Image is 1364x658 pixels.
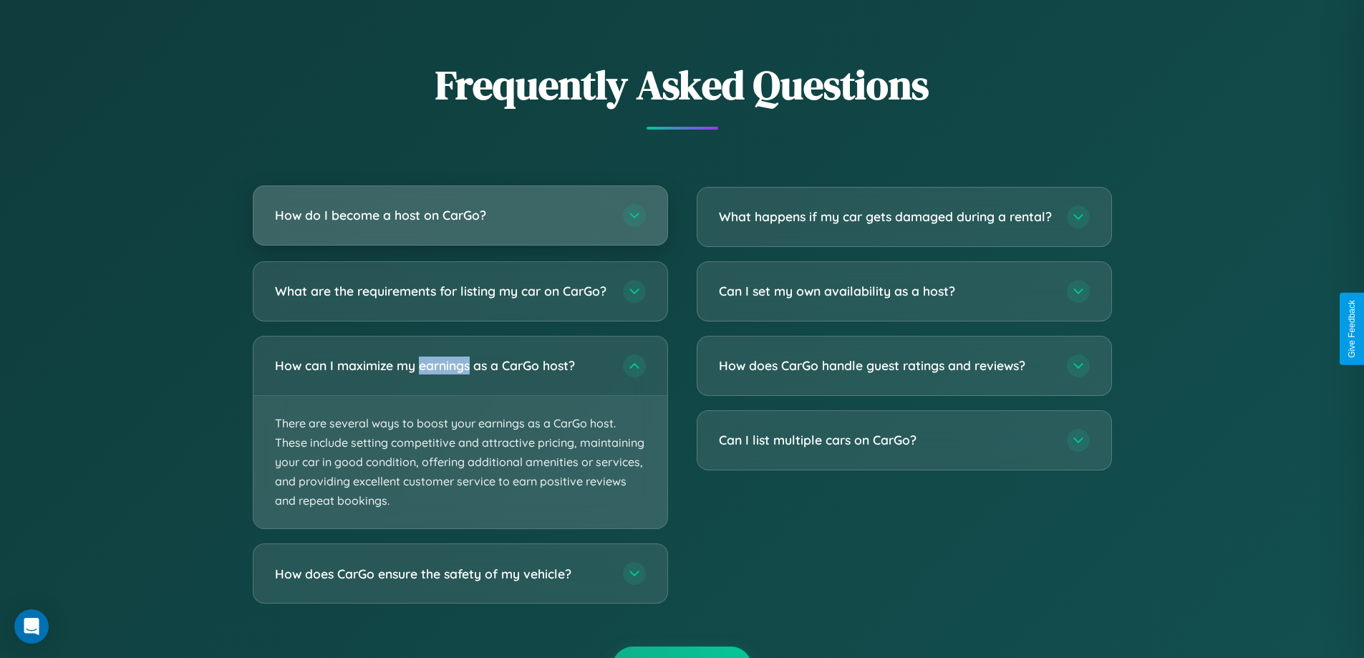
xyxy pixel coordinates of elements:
h3: Can I set my own availability as a host? [719,282,1053,300]
h3: How can I maximize my earnings as a CarGo host? [275,357,609,374]
h3: How does CarGo ensure the safety of my vehicle? [275,565,609,583]
h3: How does CarGo handle guest ratings and reviews? [719,357,1053,374]
h3: What happens if my car gets damaged during a rental? [719,208,1053,226]
h3: Can I list multiple cars on CarGo? [719,431,1053,449]
div: Open Intercom Messenger [14,609,49,644]
h3: What are the requirements for listing my car on CarGo? [275,282,609,300]
h3: How do I become a host on CarGo? [275,206,609,224]
div: Give Feedback [1347,300,1357,358]
h2: Frequently Asked Questions [253,57,1112,112]
p: There are several ways to boost your earnings as a CarGo host. These include setting competitive ... [253,396,667,529]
